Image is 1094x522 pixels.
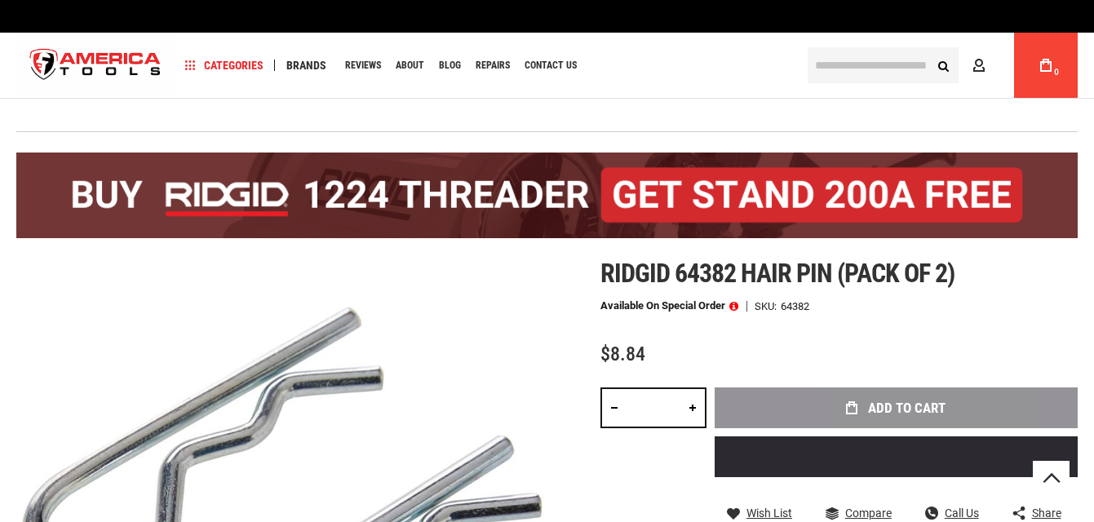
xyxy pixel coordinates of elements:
[746,507,792,519] span: Wish List
[439,60,461,70] span: Blog
[388,55,432,77] a: About
[845,507,892,519] span: Compare
[178,55,271,77] a: Categories
[286,60,326,71] span: Brands
[925,506,979,520] a: Call Us
[16,35,175,96] a: store logo
[476,60,510,70] span: Repairs
[755,301,781,312] strong: SKU
[345,60,381,70] span: Reviews
[945,507,979,519] span: Call Us
[928,50,959,81] button: Search
[600,258,954,289] span: Ridgid 64382 hair pin (pack of 2)
[525,60,577,70] span: Contact Us
[826,506,892,520] a: Compare
[1054,68,1059,77] span: 0
[432,55,468,77] a: Blog
[517,55,584,77] a: Contact Us
[185,60,264,71] span: Categories
[396,60,424,70] span: About
[279,55,334,77] a: Brands
[600,343,645,365] span: $8.84
[468,55,517,77] a: Repairs
[727,506,792,520] a: Wish List
[16,153,1078,238] img: BOGO: Buy the RIDGID® 1224 Threader (26092), get the 92467 200A Stand FREE!
[600,300,738,312] p: Available on Special Order
[16,35,175,96] img: America Tools
[338,55,388,77] a: Reviews
[1030,33,1061,98] a: 0
[1032,507,1061,519] span: Share
[781,301,809,312] div: 64382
